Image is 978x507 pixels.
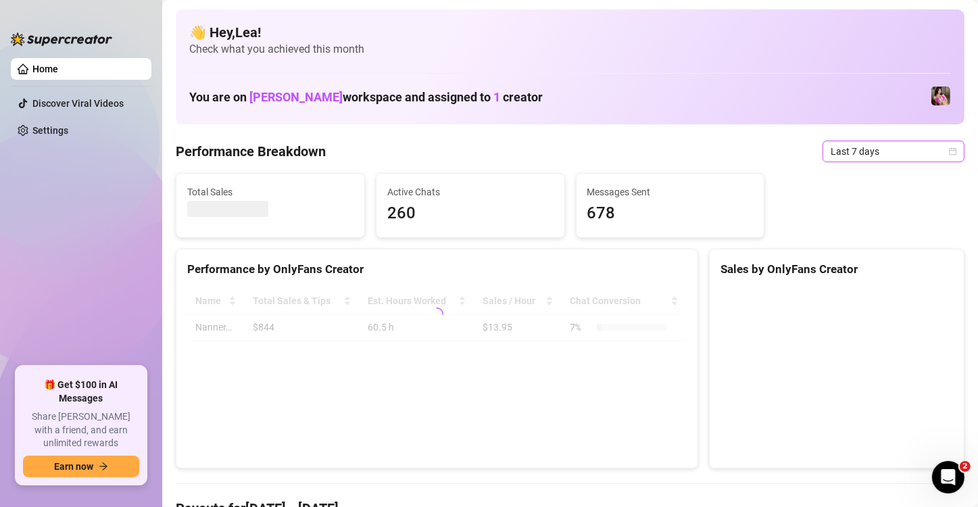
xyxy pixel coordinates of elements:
a: Discover Viral Videos [32,98,124,109]
img: Nanner [931,87,950,105]
div: Sales by OnlyFans Creator [720,260,953,279]
span: Active Chats [387,185,554,199]
span: Messages Sent [587,185,754,199]
a: Home [32,64,58,74]
a: Settings [32,125,68,136]
span: 260 [387,201,554,226]
span: loading [428,306,446,324]
span: 1 [493,90,500,104]
img: logo-BBDzfeDw.svg [11,32,112,46]
h4: 👋 Hey, Lea ! [189,23,951,42]
span: [PERSON_NAME] [249,90,343,104]
button: Earn nowarrow-right [23,456,139,477]
span: Earn now [54,461,93,472]
span: calendar [949,147,957,155]
iframe: Intercom live chat [932,461,964,493]
h1: You are on workspace and assigned to creator [189,90,543,105]
span: 🎁 Get $100 in AI Messages [23,379,139,405]
span: 678 [587,201,754,226]
span: Check what you achieved this month [189,42,951,57]
div: Performance by OnlyFans Creator [187,260,687,279]
span: 2 [960,461,971,472]
span: Share [PERSON_NAME] with a friend, and earn unlimited rewards [23,410,139,450]
span: Last 7 days [831,141,956,162]
span: arrow-right [99,462,108,471]
span: Total Sales [187,185,353,199]
h4: Performance Breakdown [176,142,326,161]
